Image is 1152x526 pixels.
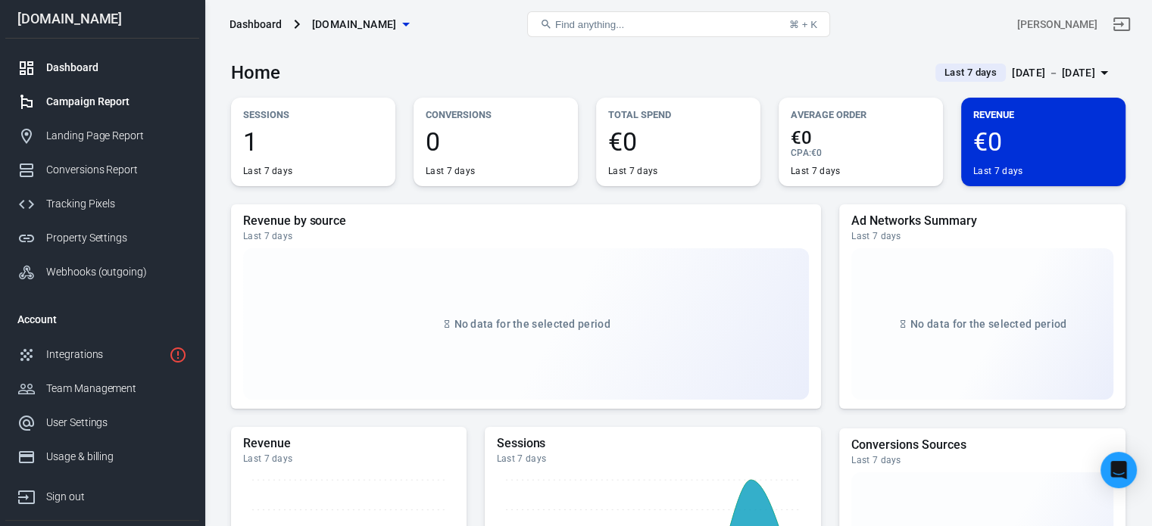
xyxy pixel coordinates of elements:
p: Sessions [243,107,383,123]
div: ⌘ + K [789,19,817,30]
a: Landing Page Report [5,119,199,153]
a: Sign out [5,474,199,514]
div: Open Intercom Messenger [1100,452,1137,488]
div: User Settings [46,415,187,431]
button: Last 7 days[DATE] － [DATE] [923,61,1125,86]
span: €0 [973,129,1113,154]
span: 0 [426,129,566,154]
span: €0 [811,148,822,158]
div: Property Settings [46,230,187,246]
p: Conversions [426,107,566,123]
div: Last 7 days [497,453,810,465]
div: Account id: TDMpudQw [1017,17,1097,33]
div: Last 7 days [608,165,657,177]
a: Conversions Report [5,153,199,187]
div: Sign out [46,489,187,505]
div: Last 7 days [851,454,1113,466]
h5: Revenue [243,436,454,451]
div: Landing Page Report [46,128,187,144]
a: Campaign Report [5,85,199,119]
div: Conversions Report [46,162,187,178]
h5: Sessions [497,436,810,451]
div: Last 7 days [791,165,840,177]
div: Tracking Pixels [46,196,187,212]
span: No data for the selected period [454,318,610,330]
span: 1 [243,129,383,154]
div: Last 7 days [973,165,1022,177]
p: Total Spend [608,107,748,123]
div: Last 7 days [426,165,475,177]
li: Account [5,301,199,338]
svg: 1 networks not verified yet [169,346,187,364]
div: [DATE] － [DATE] [1012,64,1095,82]
span: €0 [791,129,931,147]
a: Integrations [5,338,199,372]
h5: Ad Networks Summary [851,213,1113,229]
p: Revenue [973,107,1113,123]
div: Dashboard [229,17,282,32]
a: Usage & billing [5,440,199,474]
div: Campaign Report [46,94,187,110]
span: CPA : [791,148,811,158]
a: User Settings [5,406,199,440]
span: Last 7 days [938,65,1003,80]
div: Team Management [46,381,187,397]
a: Tracking Pixels [5,187,199,221]
span: velvee.net [312,15,397,34]
div: Last 7 days [243,165,292,177]
div: Integrations [46,347,163,363]
button: Find anything...⌘ + K [527,11,830,37]
div: Webhooks (outgoing) [46,264,187,280]
h5: Conversions Sources [851,437,1113,453]
div: [DOMAIN_NAME] [5,12,199,26]
h5: Revenue by source [243,213,809,229]
span: No data for the selected period [910,318,1066,330]
a: Sign out [1104,6,1140,42]
a: Team Management [5,372,199,406]
div: Last 7 days [243,230,809,242]
div: Dashboard [46,60,187,76]
div: Usage & billing [46,449,187,465]
span: €0 [608,129,748,154]
span: Find anything... [555,19,624,30]
div: Last 7 days [851,230,1113,242]
a: Webhooks (outgoing) [5,255,199,289]
p: Average Order [791,107,931,123]
h3: Home [231,62,280,83]
a: Dashboard [5,51,199,85]
div: Last 7 days [243,453,454,465]
button: [DOMAIN_NAME] [306,11,415,39]
a: Property Settings [5,221,199,255]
